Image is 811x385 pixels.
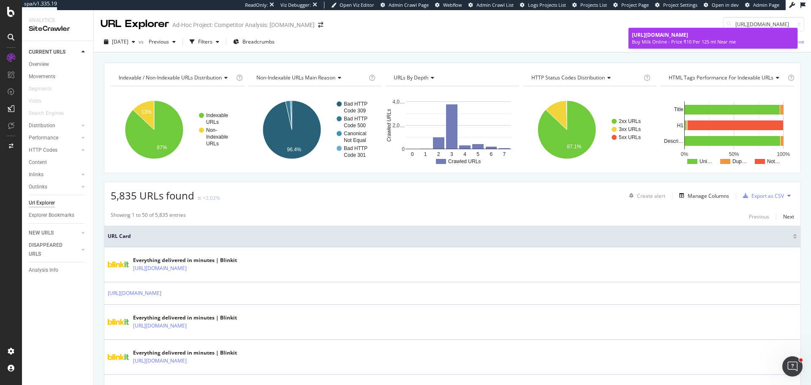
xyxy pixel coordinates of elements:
[29,134,58,142] div: Performance
[29,199,55,208] div: Url Explorer
[463,151,466,157] text: 4
[567,144,581,150] text: 87.1%
[528,2,566,8] span: Logs Projects List
[688,192,729,199] div: Manage Columns
[29,72,87,81] a: Movements
[206,119,219,125] text: URLs
[29,85,60,93] a: Segments
[699,158,712,164] text: Uni…
[344,123,366,128] text: Code 500
[280,2,311,8] div: Viz Debugger:
[450,151,453,157] text: 3
[29,266,87,275] a: Analysis Info
[111,93,243,167] svg: A chart.
[677,123,684,128] text: H1
[674,106,684,112] text: Title
[29,211,87,220] a: Explorer Bookmarks
[613,2,649,8] a: Project Page
[230,35,278,49] button: Breadcrumbs
[108,232,791,240] span: URL Card
[661,93,793,167] div: A chart.
[520,2,566,8] a: Logs Projects List
[751,192,784,199] div: Export as CSV
[245,2,268,8] div: ReadOnly:
[476,2,514,8] span: Admin Crawl List
[443,2,462,8] span: Webflow
[142,109,152,115] text: 13%
[523,93,656,167] svg: A chart.
[386,109,392,142] text: Crawled URLs
[101,35,139,49] button: [DATE]
[621,2,649,8] span: Project Page
[402,146,405,152] text: 0
[344,152,366,158] text: Code 301
[29,109,64,118] div: Search Engines
[732,158,747,164] text: Dup…
[133,322,187,330] a: [URL][DOMAIN_NAME]
[29,17,87,24] div: Analytics
[777,151,790,157] text: 100%
[392,71,512,85] h4: URLs by Depth
[783,213,794,220] div: Next
[145,35,179,49] button: Previous
[531,74,605,81] span: HTTP Status Codes Distribution
[248,93,381,167] svg: A chart.
[29,60,87,69] a: Overview
[503,151,506,157] text: 7
[632,31,688,38] span: [URL][DOMAIN_NAME]
[29,183,79,191] a: Outlinks
[681,151,689,157] text: 0%
[619,118,641,124] text: 2xx URLs
[424,151,427,157] text: 1
[655,2,697,8] a: Project Settings
[393,123,405,128] text: 2,0…
[389,2,429,8] span: Admin Crawl Page
[394,74,428,81] span: URLs by Depth
[344,131,366,137] text: Canonical
[198,38,212,45] div: Filters
[572,2,607,8] a: Projects List
[393,99,405,105] text: 4,0…
[619,126,641,132] text: 3xx URLs
[530,71,642,85] h4: HTTP Status Codes Distribution
[29,146,79,155] a: HTTP Codes
[344,137,366,143] text: Not Equal
[111,211,186,221] div: Showing 1 to 50 of 5,835 entries
[29,97,50,106] a: Visits
[767,158,780,164] text: Not…
[344,101,367,107] text: Bad HTTP
[133,264,187,273] a: [URL][DOMAIN_NAME]
[119,74,222,81] span: Indexable / Non-Indexable URLs distribution
[637,192,665,199] div: Create alert
[783,211,794,221] button: Next
[411,151,414,157] text: 0
[198,197,201,199] img: Equal
[157,145,167,150] text: 87%
[669,74,773,81] span: HTML Tags Performance for Indexable URLs
[133,314,237,322] div: Everything delivered in minutes | Blinkit
[29,97,41,106] div: Visits
[632,38,794,45] div: Buy Milk Online - Price ₹10 Per 125 ml Near me
[29,85,52,93] div: Segments
[793,38,804,45] div: Save
[344,108,366,114] text: Code 309
[133,357,187,365] a: [URL][DOMAIN_NAME]
[186,35,223,49] button: Filters
[437,151,440,157] text: 2
[287,147,301,153] text: 96.4%
[381,2,429,8] a: Admin Crawl Page
[729,151,739,157] text: 50%
[29,229,54,238] div: NEW URLS
[29,266,58,275] div: Analysis Info
[242,38,275,45] span: Breadcrumbs
[29,158,87,167] a: Content
[108,289,161,298] a: [URL][DOMAIN_NAME]
[133,257,237,264] div: Everything delivered in minutes | Blinkit
[468,2,514,8] a: Admin Crawl List
[29,109,72,118] a: Search Engines
[139,38,145,45] span: vs
[29,211,74,220] div: Explorer Bookmarks
[29,121,79,130] a: Distribution
[29,158,47,167] div: Content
